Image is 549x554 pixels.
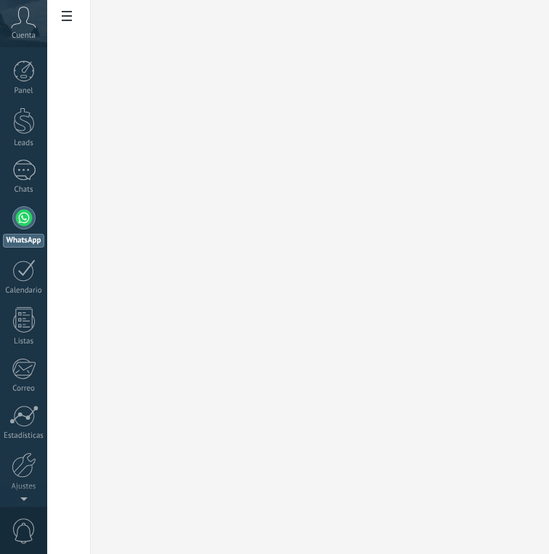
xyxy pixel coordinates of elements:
div: Calendario [3,286,45,296]
div: Estadísticas [3,431,45,441]
div: Correo [3,384,45,394]
div: Panel [3,86,45,96]
div: Ajustes [3,482,45,492]
div: Leads [3,139,45,148]
div: Listas [3,337,45,346]
span: Cuenta [12,31,36,41]
div: WhatsApp [3,234,44,248]
div: Chats [3,185,45,195]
